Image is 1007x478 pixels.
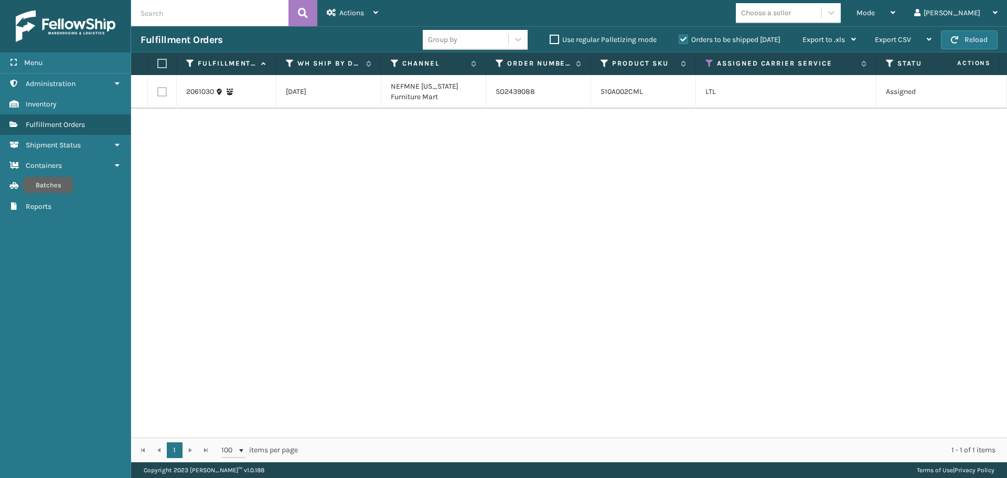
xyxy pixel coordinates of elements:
[221,442,298,458] span: items per page
[612,59,676,68] label: Product SKU
[24,58,42,67] span: Menu
[955,466,994,474] a: Privacy Policy
[198,59,256,68] label: Fulfillment Order Id
[601,87,643,96] a: 510A002CML
[924,55,997,72] span: Actions
[917,462,994,478] div: |
[486,75,591,109] td: SO2439088
[16,10,115,42] img: logo
[428,34,457,45] div: Group by
[276,75,381,109] td: [DATE]
[507,59,571,68] label: Order Number
[402,59,466,68] label: Channel
[875,35,911,44] span: Export CSV
[26,161,62,170] span: Containers
[26,182,52,190] span: Batches
[313,445,995,455] div: 1 - 1 of 1 items
[381,75,486,109] td: NEFMNE [US_STATE] Furniture Mart
[941,30,998,49] button: Reload
[679,35,780,44] label: Orders to be shipped [DATE]
[141,34,222,46] h3: Fulfillment Orders
[186,87,214,97] a: 2061030
[26,79,76,88] span: Administration
[696,75,876,109] td: LTL
[26,120,85,129] span: Fulfillment Orders
[26,141,81,150] span: Shipment Status
[856,8,875,17] span: Mode
[897,59,961,68] label: Status
[26,100,57,109] span: Inventory
[221,445,237,455] span: 100
[144,462,264,478] p: Copyright 2023 [PERSON_NAME]™ v 1.0.188
[339,8,364,17] span: Actions
[917,466,953,474] a: Terms of Use
[26,202,51,211] span: Reports
[297,59,361,68] label: WH Ship By Date
[876,75,981,109] td: Assigned
[717,59,856,68] label: Assigned Carrier Service
[550,35,657,44] label: Use regular Palletizing mode
[741,7,791,18] div: Choose a seller
[802,35,845,44] span: Export to .xls
[167,442,183,458] a: 1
